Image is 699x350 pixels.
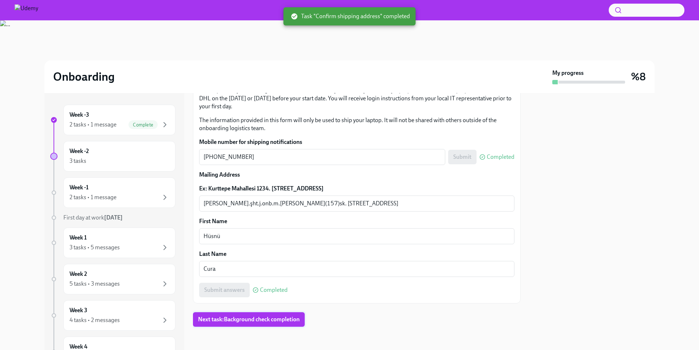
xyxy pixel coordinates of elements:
[129,122,158,128] span: Complete
[50,228,175,258] a: Week 13 tasks • 5 messages
[70,193,116,201] div: 2 tasks • 1 message
[70,111,89,119] h6: Week -3
[15,4,38,16] img: Udemy
[63,214,123,221] span: First day at work
[53,69,115,84] h2: Onboarding
[70,184,88,192] h6: Week -1
[50,105,175,135] a: Week -32 tasks • 1 messageComplete
[50,264,175,294] a: Week 25 tasks • 3 messages
[552,69,584,77] strong: My progress
[199,250,514,258] label: Last Name
[199,217,514,225] label: First Name
[50,300,175,331] a: Week 34 tasks • 2 messages
[199,185,514,193] label: Ex: Kurttepe Mahallesi 1234. [STREET_ADDRESS]
[487,154,514,160] span: Completed
[199,87,514,110] p: Please provide your mailing address in order for Udemy IT to send your Udemy laptop. We aim to ha...
[199,138,514,146] label: Mobile number for shipping notifications
[70,234,87,242] h6: Week 1
[204,199,510,208] textarea: [PERSON_NAME].şht.j.onb.m.[PERSON_NAME](157)sk. [STREET_ADDRESS]
[70,306,87,314] h6: Week 3
[204,232,510,241] textarea: Hüsnü
[204,153,441,161] textarea: [PHONE_NUMBER]
[291,12,410,20] span: Task "Confirm shipping address" completed
[198,316,300,323] span: Next task : Background check completion
[50,177,175,208] a: Week -12 tasks • 1 message
[50,214,175,222] a: First day at work[DATE]
[104,214,123,221] strong: [DATE]
[50,141,175,172] a: Week -23 tasks
[70,316,120,324] div: 4 tasks • 2 messages
[70,244,120,252] div: 3 tasks • 5 messages
[199,116,514,132] p: The information provided in this form will only be used to ship your laptop. It will not be share...
[70,147,89,155] h6: Week -2
[70,121,116,129] div: 2 tasks • 1 message
[199,171,240,178] strong: Mailing Address
[204,265,510,273] textarea: Cura
[70,270,87,278] h6: Week 2
[193,312,305,327] button: Next task:Background check completion
[70,157,86,165] div: 3 tasks
[70,280,120,288] div: 5 tasks • 3 messages
[631,70,646,83] h3: %8
[260,287,288,293] span: Completed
